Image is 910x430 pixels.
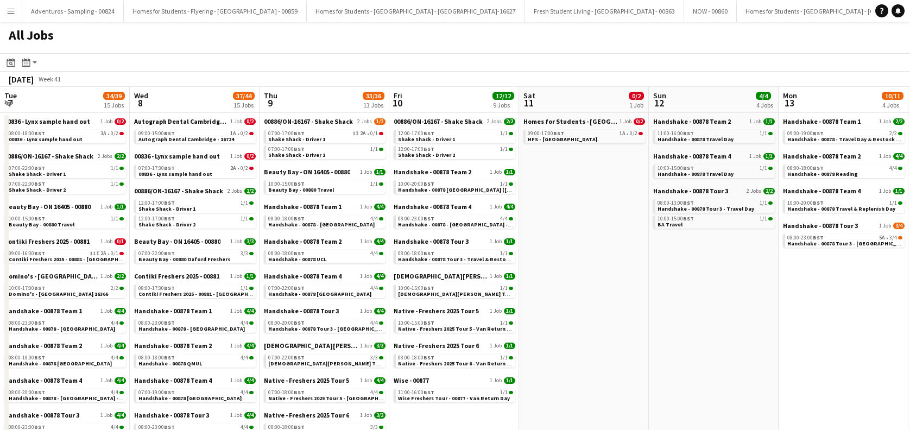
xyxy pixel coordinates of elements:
div: • [787,235,902,241]
span: 1/1 [111,181,118,187]
span: 00886/ON-16167 - Shake Shack [4,152,93,160]
a: 08:00-13:00BST1/1Handshake - 00878 Tour 3 - Travel Day [658,199,773,212]
span: 07:00-22:00 [9,181,45,187]
span: 1/1 [241,216,248,222]
span: Domino's - Banbury Heath 16366 [4,272,98,280]
span: HFS - Bristol [528,136,597,143]
span: Handshake - 00878 - Manchester Metropolitan University [268,221,375,228]
span: 1/1 [500,251,508,256]
span: 4/4 [374,238,386,245]
span: 1 Job [100,204,112,210]
span: 1/1 [500,131,508,136]
span: 0/2 [241,131,248,136]
span: 0/2 [244,153,256,160]
span: 0/2 [241,166,248,171]
span: BST [164,165,175,172]
span: 1 Job [879,153,891,160]
a: 00886/ON-16167 - Shake Shack2 Jobs2/2 [394,117,515,125]
span: 4/4 [500,216,508,222]
a: 10:00-15:00BST1/1BA Travel [658,215,773,227]
span: Shake Shack - Driver 1 [9,170,66,178]
span: 00836 - Lynx sample hand out [9,136,83,143]
a: 10:00-20:00BST1/1Handshake - 00878 Travel & Replenish Day [787,199,902,212]
span: 3/3 [241,251,248,256]
a: 12:00-17:00BST1/1Shake Shack - Driver 1 [398,130,513,142]
span: 08:00-18:00 [9,131,45,136]
a: Contiki Freshers 2025 - 008811 Job1/1 [134,272,256,280]
a: Handshake - 00878 Team 41 Job4/4 [264,272,386,280]
a: Handshake - 00878 Team 21 Job4/4 [783,152,905,160]
span: 2 Jobs [487,118,502,125]
span: Handshake - 00878 Travel & Replenish Day [787,205,895,212]
span: Autograph Dental Cambridge - 16724 [134,117,228,125]
span: 1 Job [879,188,891,194]
span: 1 Job [490,238,502,245]
a: 12:00-17:00BST1/1Shake Shack - Driver 1 [138,199,254,212]
span: 07:00-22:00 [138,251,175,256]
span: BST [34,165,45,172]
span: 1/1 [760,216,767,222]
span: 1/1 [760,131,767,136]
span: 1 Job [749,153,761,160]
div: • [9,131,124,136]
span: Handshake - 00878 Tour 3 - Travel & Restock Day [398,256,523,263]
a: 08:00-18:00BST3A•0/200836 - Lynx sample hand out [9,130,124,142]
div: • [268,131,383,136]
a: Handshake - 00878 Team 41 Job4/4 [394,203,515,211]
span: 0/2 [244,118,256,125]
span: Handshake - 00878 UCL [268,256,326,263]
div: Handshake - 00878 Team 41 Job4/407:00-22:00BST4/4Handshake - 00878 [GEOGRAPHIC_DATA] [264,272,386,307]
span: 4/4 [370,251,378,256]
span: 1/1 [370,181,378,187]
span: Handshake - 00878 Reading [787,170,858,178]
span: Shake Shack - Driver 1 [138,205,195,212]
div: Handshake - 00878 Team 21 Job1/111:00-16:00BST1/1Handshake - 00878 Travel Day [653,117,775,152]
span: 1/1 [504,169,515,175]
a: [DEMOGRAPHIC_DATA][PERSON_NAME] 2025 Tour 1 - 008481 Job1/1 [394,272,515,280]
span: BST [683,199,694,206]
span: Handshake - 00878 Tour 3 [783,222,858,230]
div: Handshake - 00878 Team 41 Job1/110:00-15:00BST1/1Handshake - 00878 Travel Day [653,152,775,187]
span: 10:00-15:00 [9,216,45,222]
span: 09:00-16:30 [9,251,45,256]
span: Shake Shack - Driver 2 [398,151,455,159]
div: • [9,251,124,256]
div: 00886/ON-16167 - Shake Shack2 Jobs1/207:00-17:00BST1I2A•0/1Shake Shack - Driver 107:00-17:00BST1/... [264,117,386,168]
span: 12:00-17:00 [398,131,434,136]
div: Autograph Dental Cambridge - 167241 Job0/209:00-15:00BST1A•0/2Autograph Dental Cambridge - 16724 [134,117,256,152]
a: 08:00-18:00BST4/4Handshake - 00878 Reading [787,165,902,177]
span: Handshake - 00878 Tour 3 - Travel Day [658,205,754,212]
span: 00836 - Lynx sample hand out [4,117,90,125]
span: BST [34,130,45,137]
span: Shake Shack - Driver 2 [9,186,66,193]
div: Handshake - 00878 Tour 31 Job1/108:00-18:00BST1/1Handshake - 00878 Tour 3 - Travel & Restock Day [394,237,515,272]
a: Beauty Bay - ON 16405 - 008801 Job1/1 [264,168,386,176]
a: Handshake - 00878 Team 11 Job2/2 [783,117,905,125]
span: 10:00-20:00 [398,181,434,187]
span: Handshake - 00878 Team 2 [394,168,471,176]
span: BST [683,165,694,172]
span: 1/2 [374,118,386,125]
a: 12:00-17:00BST1/1Shake Shack - Driver 2 [138,215,254,227]
button: Homes for Students - [GEOGRAPHIC_DATA] - [GEOGRAPHIC_DATA]-16627 [307,1,525,22]
span: 2 Jobs [357,118,372,125]
a: 07:00-22:00BST1/1Shake Shack - Driver 2 [9,180,124,193]
span: 2 Jobs [98,153,112,160]
span: 11:00-16:00 [658,131,694,136]
span: BST [294,250,305,257]
div: Homes for Students - [GEOGRAPHIC_DATA]1 Job0/209:00-17:00BST1A•0/2HFS - [GEOGRAPHIC_DATA] [523,117,645,146]
span: 3A [100,131,106,136]
a: Handshake - 00878 Team 11 Job4/4 [264,203,386,211]
button: NOW - 00860 [684,1,737,22]
span: BST [683,215,694,222]
a: 09:00-19:00BST2/2Handshake - 00878 - Travel Day & Restock Day [787,130,902,142]
a: 00886/ON-16167 - Shake Shack2 Jobs2/2 [4,152,126,160]
span: 1 Job [230,118,242,125]
span: Lady Garden 2025 Tour 1 - 00848 [394,272,488,280]
span: Handshake - 00878 Team 1 [783,117,861,125]
span: BST [164,250,175,257]
a: Handshake - 00878 Team 41 Job1/1 [783,187,905,195]
span: 1 Job [100,238,112,245]
span: 2A [230,166,236,171]
span: 1 Job [490,204,502,210]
